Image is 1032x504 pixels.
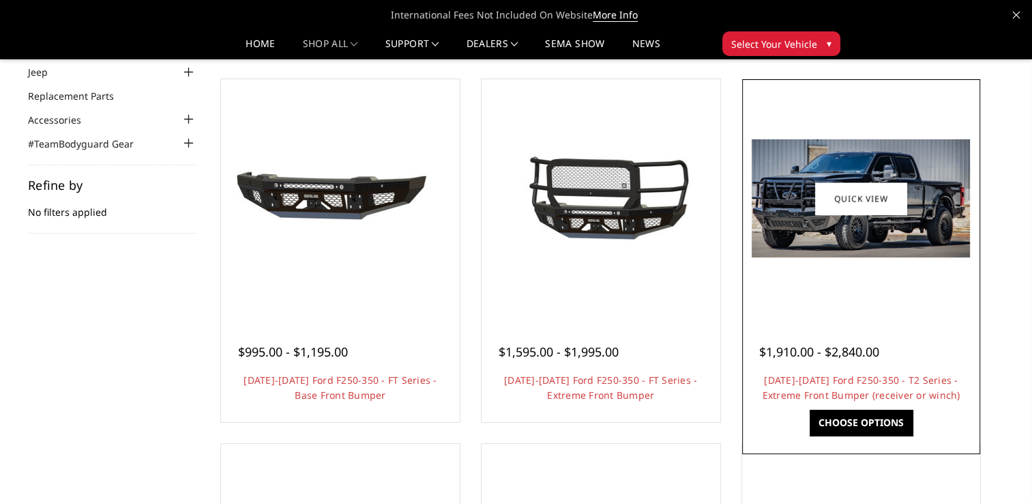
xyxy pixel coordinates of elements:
a: SEMA Show [545,39,604,59]
a: Dealers [467,39,518,59]
img: 2023-2025 Ford F250-350 - T2 Series - Extreme Front Bumper (receiver or winch) [752,139,970,257]
h5: Refine by [28,179,197,191]
a: News [632,39,660,59]
a: [DATE]-[DATE] Ford F250-350 - FT Series - Extreme Front Bumper [504,374,697,402]
a: Jeep [28,65,65,79]
button: Select Your Vehicle [722,31,840,56]
a: #TeamBodyguard Gear [28,137,151,151]
a: shop all [303,39,358,59]
img: 2023-2025 Ford F250-350 - FT Series - Base Front Bumper [231,148,449,250]
a: Replacement Parts [28,89,131,103]
a: Accessories [28,113,98,127]
a: Quick view [815,182,906,214]
span: International Fees Not Included On Website [25,1,1007,29]
a: [DATE]-[DATE] Ford F250-350 - T2 Series - Extreme Front Bumper (receiver or winch) [762,374,960,402]
span: $1,910.00 - $2,840.00 [759,344,879,360]
span: $995.00 - $1,195.00 [238,344,348,360]
a: Choose Options [810,410,913,436]
span: $1,595.00 - $1,995.00 [499,344,619,360]
a: More Info [593,8,638,22]
a: Support [385,39,439,59]
a: 2023-2025 Ford F250-350 - FT Series - Base Front Bumper [224,83,456,315]
a: [DATE]-[DATE] Ford F250-350 - FT Series - Base Front Bumper [244,374,437,402]
span: Select Your Vehicle [731,37,817,51]
div: No filters applied [28,179,197,234]
span: ▾ [827,36,831,51]
iframe: Chat Widget [964,438,1032,504]
a: 2023-2025 Ford F250-350 - T2 Series - Extreme Front Bumper (receiver or winch) 2023-2025 Ford F25... [746,83,977,315]
a: Home [246,39,275,59]
a: 2023-2025 Ford F250-350 - FT Series - Extreme Front Bumper 2023-2025 Ford F250-350 - FT Series - ... [485,83,717,315]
